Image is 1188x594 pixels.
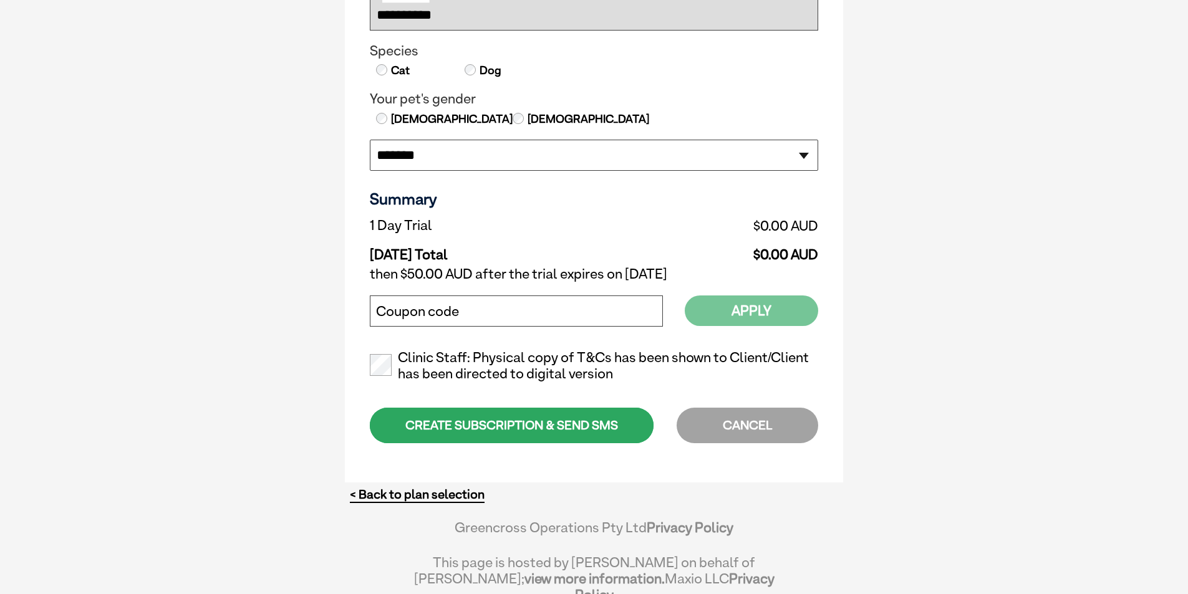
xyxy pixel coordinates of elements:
button: Apply [685,295,818,326]
h3: Summary [370,189,818,208]
label: Coupon code [376,304,459,320]
div: CREATE SUBSCRIPTION & SEND SMS [370,408,654,443]
label: Clinic Staff: Physical copy of T&Cs has been shown to Client/Client has been directed to digital ... [370,350,818,382]
td: $0.00 AUD [614,237,818,263]
td: $0.00 AUD [614,214,818,237]
a: < Back to plan selection [350,487,485,502]
td: 1 Day Trial [370,214,614,237]
a: view more information. [524,570,665,587]
input: Clinic Staff: Physical copy of T&Cs has been shown to Client/Client has been directed to digital ... [370,354,392,376]
td: [DATE] Total [370,237,614,263]
div: CANCEL [677,408,818,443]
a: Privacy Policy [647,519,733,535]
legend: Your pet's gender [370,91,818,107]
legend: Species [370,43,818,59]
div: Greencross Operations Pty Ltd [413,519,775,548]
td: then $50.00 AUD after the trial expires on [DATE] [370,263,818,285]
